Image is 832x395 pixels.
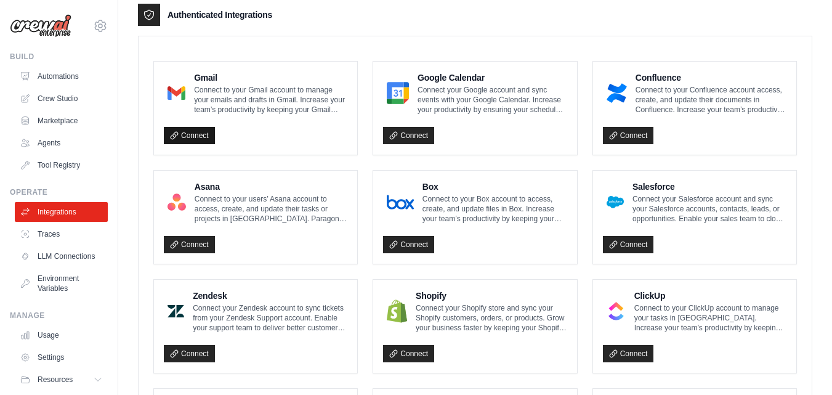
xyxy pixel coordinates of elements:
[416,303,567,333] p: Connect your Shopify store and sync your Shopify customers, orders, or products. Grow your busine...
[38,375,73,385] span: Resources
[15,202,108,222] a: Integrations
[383,127,434,144] a: Connect
[603,345,654,362] a: Connect
[15,67,108,86] a: Automations
[607,299,626,324] img: ClickUp Logo
[194,71,347,84] h4: Gmail
[195,181,348,193] h4: Asana
[168,299,184,324] img: Zendesk Logo
[195,194,348,224] p: Connect to your users’ Asana account to access, create, and update their tasks or projects in [GE...
[15,269,108,298] a: Environment Variables
[387,190,414,214] img: Box Logo
[10,14,71,38] img: Logo
[422,194,567,224] p: Connect to your Box account to access, create, and update files in Box. Increase your team’s prod...
[15,370,108,389] button: Resources
[632,194,786,224] p: Connect your Salesforce account and sync your Salesforce accounts, contacts, leads, or opportunit...
[634,303,786,333] p: Connect to your ClickUp account to manage your tasks in [GEOGRAPHIC_DATA]. Increase your team’s p...
[168,81,185,105] img: Gmail Logo
[15,348,108,367] a: Settings
[164,236,215,253] a: Connect
[387,81,409,105] img: Google Calendar Logo
[387,299,407,324] img: Shopify Logo
[193,290,347,302] h4: Zendesk
[603,127,654,144] a: Connect
[15,246,108,266] a: LLM Connections
[193,303,347,333] p: Connect your Zendesk account to sync tickets from your Zendesk Support account. Enable your suppo...
[383,345,434,362] a: Connect
[607,190,624,214] img: Salesforce Logo
[632,181,786,193] h4: Salesforce
[10,187,108,197] div: Operate
[15,325,108,345] a: Usage
[164,345,215,362] a: Connect
[636,71,786,84] h4: Confluence
[10,311,108,320] div: Manage
[15,133,108,153] a: Agents
[15,155,108,175] a: Tool Registry
[15,111,108,131] a: Marketplace
[164,127,215,144] a: Connect
[422,181,567,193] h4: Box
[603,236,654,253] a: Connect
[636,85,786,115] p: Connect to your Confluence account access, create, and update their documents in Confluence. Incr...
[15,89,108,108] a: Crew Studio
[770,336,832,395] iframe: Chat Widget
[418,85,567,115] p: Connect your Google account and sync events with your Google Calendar. Increase your productivity...
[416,290,567,302] h4: Shopify
[194,85,347,115] p: Connect to your Gmail account to manage your emails and drafts in Gmail. Increase your team’s pro...
[15,224,108,244] a: Traces
[168,190,186,214] img: Asana Logo
[168,9,272,21] h3: Authenticated Integrations
[418,71,567,84] h4: Google Calendar
[634,290,786,302] h4: ClickUp
[383,236,434,253] a: Connect
[10,52,108,62] div: Build
[607,81,627,105] img: Confluence Logo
